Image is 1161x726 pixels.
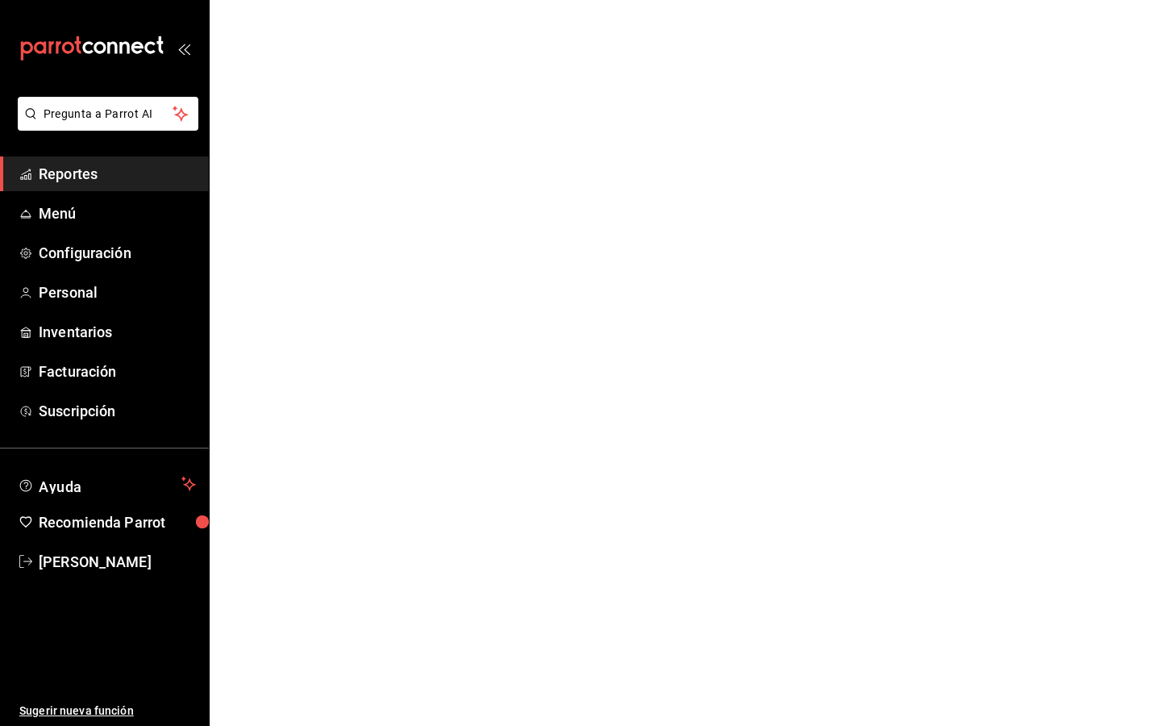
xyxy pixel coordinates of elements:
[11,117,198,134] a: Pregunta a Parrot AI
[39,202,196,224] span: Menú
[39,511,196,533] span: Recomienda Parrot
[39,163,196,185] span: Reportes
[39,551,196,573] span: [PERSON_NAME]
[19,703,196,720] span: Sugerir nueva función
[44,106,173,123] span: Pregunta a Parrot AI
[39,321,196,343] span: Inventarios
[177,42,190,55] button: open_drawer_menu
[39,474,175,494] span: Ayuda
[39,242,196,264] span: Configuración
[39,361,196,382] span: Facturación
[39,282,196,303] span: Personal
[18,97,198,131] button: Pregunta a Parrot AI
[39,400,196,422] span: Suscripción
